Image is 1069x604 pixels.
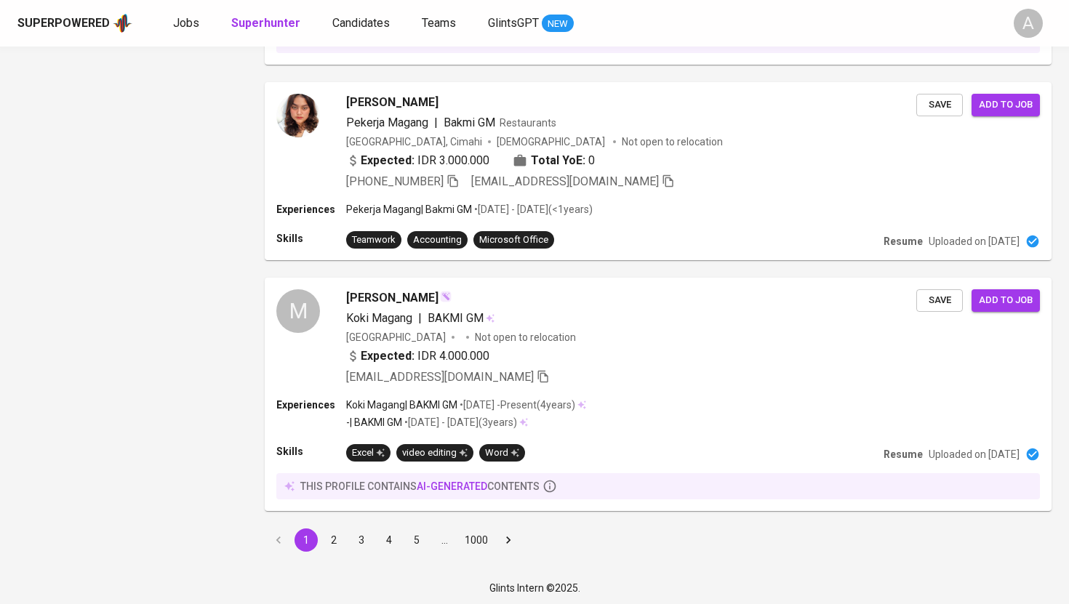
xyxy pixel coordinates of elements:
span: [PERSON_NAME] [346,94,439,111]
button: Go to page 5 [405,528,428,552]
span: [EMAIL_ADDRESS][DOMAIN_NAME] [471,174,659,188]
p: this profile contains contents [300,479,540,494]
a: Superpoweredapp logo [17,12,132,34]
span: AI-generated [417,480,487,492]
img: magic_wand.svg [440,291,452,302]
span: Save [924,292,956,309]
p: Resume [884,234,923,249]
p: Not open to relocation [475,330,576,345]
button: Go to next page [497,528,520,552]
span: Pekerja Magang [346,116,428,129]
a: Candidates [332,15,393,33]
div: M [276,289,320,333]
p: Skills [276,231,346,246]
div: Excel [352,446,385,460]
div: Microsoft Office [479,233,548,247]
button: Save [916,94,963,116]
p: • [DATE] - Present ( 4 years ) [457,398,575,412]
div: video editing [402,446,468,460]
button: page 1 [295,528,318,552]
button: Go to page 3 [350,528,373,552]
img: bd3c5d8c8118d01921def6e4ca5114f7.jpeg [276,94,320,137]
div: Teamwork [352,233,396,247]
p: Uploaded on [DATE] [929,447,1020,462]
p: Resume [884,447,923,462]
span: NEW [542,17,574,31]
button: Add to job [972,94,1040,116]
span: | [434,114,438,132]
button: Go to page 4 [377,528,401,552]
span: [PERSON_NAME] [346,289,439,307]
div: [GEOGRAPHIC_DATA], Cimahi [346,134,482,149]
p: • [DATE] - [DATE] ( 3 years ) [402,415,517,430]
div: Superpowered [17,15,110,32]
b: Expected: [361,347,415,365]
p: Pekerja Magang | Bakmi GM [346,202,472,217]
p: Experiences [276,202,346,217]
span: | [418,310,422,327]
a: M[PERSON_NAME]Koki Magang|BAKMI GM[GEOGRAPHIC_DATA]Not open to relocationExpected: IDR 4.000.000[... [265,278,1052,511]
b: Superhunter [231,16,300,30]
img: app logo [113,12,132,34]
span: Jobs [173,16,199,30]
span: Teams [422,16,456,30]
span: [DEMOGRAPHIC_DATA] [497,134,607,149]
div: Accounting [413,233,462,247]
a: Jobs [173,15,202,33]
span: BAKMI GM [428,311,484,325]
div: IDR 3.000.000 [346,152,489,169]
a: [PERSON_NAME]Pekerja Magang|Bakmi GMRestaurants[GEOGRAPHIC_DATA], Cimahi[DEMOGRAPHIC_DATA] Not op... [265,82,1052,260]
div: [GEOGRAPHIC_DATA] [346,330,446,345]
div: Word [485,446,519,460]
p: - | BAKMI GM [346,415,402,430]
p: Experiences [276,398,346,412]
p: Uploaded on [DATE] [929,234,1020,249]
span: Restaurants [500,117,556,129]
b: Total YoE: [531,152,585,169]
a: Superhunter [231,15,303,33]
p: Skills [276,444,346,459]
span: GlintsGPT [488,16,539,30]
span: Candidates [332,16,390,30]
nav: pagination navigation [265,528,522,552]
span: Save [924,97,956,113]
div: IDR 4.000.000 [346,347,489,365]
p: Not open to relocation [622,134,723,149]
button: Go to page 2 [322,528,345,552]
p: • [DATE] - [DATE] ( <1 years ) [472,202,593,217]
p: Koki Magang | BAKMI GM [346,398,457,412]
button: Add to job [972,289,1040,312]
b: Expected: [361,152,415,169]
span: Add to job [979,97,1033,113]
span: Koki Magang [346,311,412,325]
span: 0 [588,152,595,169]
span: Add to job [979,292,1033,309]
button: Save [916,289,963,312]
a: GlintsGPT NEW [488,15,574,33]
a: Teams [422,15,459,33]
div: A [1014,9,1043,38]
span: Bakmi GM [444,116,495,129]
div: … [433,533,456,547]
button: Go to page 1000 [460,528,492,552]
span: [PHONE_NUMBER] [346,174,444,188]
span: [EMAIL_ADDRESS][DOMAIN_NAME] [346,370,534,384]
